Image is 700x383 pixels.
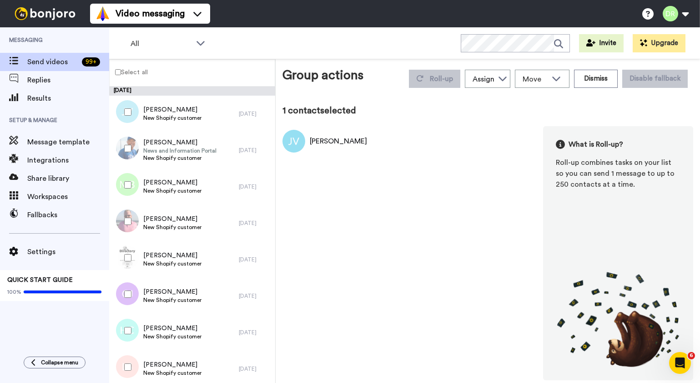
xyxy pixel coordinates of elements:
button: Collapse menu [24,357,86,368]
iframe: Intercom live chat [669,352,691,374]
div: [DATE] [239,147,271,154]
div: Group actions [282,66,363,88]
div: [DATE] [239,256,271,263]
div: [DATE] [109,87,275,96]
span: [PERSON_NAME] [143,178,201,187]
div: [PERSON_NAME] [310,136,367,147]
input: Select all [115,69,121,75]
span: [PERSON_NAME] [143,251,201,260]
span: [PERSON_NAME] [143,214,201,224]
span: Settings [27,246,109,257]
span: [PERSON_NAME] [143,105,201,114]
span: Share library [27,173,109,184]
span: Video messaging [116,7,185,20]
span: Results [27,93,109,104]
span: Collapse menu [41,359,78,366]
span: All [131,38,191,49]
img: joro-roll.png [556,271,680,368]
span: Replies [27,75,109,86]
button: Roll-up [409,70,460,88]
span: New Shopify customer [143,260,201,267]
div: [DATE] [239,183,271,190]
span: [PERSON_NAME] [143,324,201,333]
span: [PERSON_NAME] [143,138,217,147]
img: vm-color.svg [96,6,110,21]
span: Fallbacks [27,209,109,220]
span: 6 [688,352,695,359]
span: News and Information Portal [143,147,217,154]
div: [DATE] [239,220,271,227]
div: [DATE] [239,329,271,336]
button: Dismiss [574,70,618,88]
span: Send videos [27,56,78,67]
span: Workspaces [27,191,109,202]
button: Invite [579,34,624,52]
div: 1 contact selected [282,104,693,117]
img: bj-logo-header-white.svg [11,7,79,20]
span: QUICK START GUIDE [7,277,73,283]
div: 99 + [82,57,100,66]
span: Move [523,74,547,85]
span: New Shopify customer [143,369,201,377]
div: [DATE] [239,110,271,117]
span: New Shopify customer [143,224,201,231]
div: [DATE] [239,365,271,373]
span: New Shopify customer [143,333,201,340]
span: New Shopify customer [143,296,201,304]
span: [PERSON_NAME] [143,287,201,296]
span: Message template [27,137,109,148]
span: Roll-up [430,75,453,82]
span: Integrations [27,155,109,166]
div: Roll-up combines tasks on your list so you can send 1 message to up to 250 contacts at a time. [556,157,680,190]
span: New Shopify customer [143,154,217,162]
label: Select all [110,66,148,77]
span: What is Roll-up? [569,139,623,150]
span: New Shopify customer [143,114,201,122]
span: [PERSON_NAME] [143,360,201,369]
button: Upgrade [633,34,685,52]
button: Disable fallback [622,70,688,88]
span: 100% [7,288,21,296]
img: Image of Juan Villalobos [282,130,305,153]
div: Assign [473,74,494,85]
div: [DATE] [239,292,271,300]
span: New Shopify customer [143,187,201,194]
